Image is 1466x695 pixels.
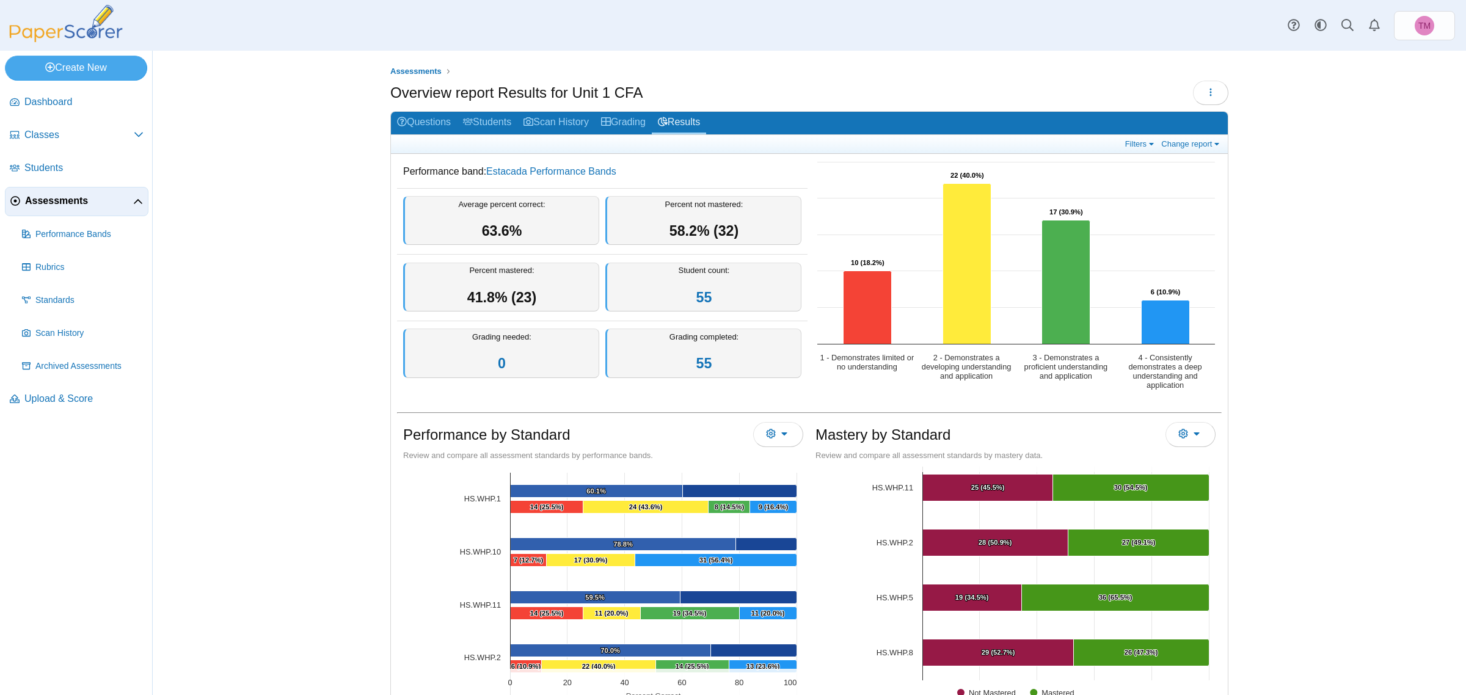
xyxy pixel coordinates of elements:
[652,112,706,134] a: Results
[613,540,633,548] text: 78.8%
[595,609,629,617] text: 11 (20.0%)
[877,538,913,547] a: HS.WHP.2
[464,494,501,503] tspan: HS.WHP.1
[511,591,680,604] path: [object Object], 59.480534545454546. Average Percent Correct.
[1151,288,1181,296] text: 6 (10.9%)
[35,360,144,373] span: Archived Assessments
[696,289,712,305] a: 55
[17,352,148,381] a: Archived Assessments
[35,228,144,241] span: Performance Bands
[35,261,144,274] span: Rubrics
[530,609,564,617] text: 14 (25.5%)
[815,424,950,445] h1: Mastery by Standard
[460,600,501,609] tspan: HS.WHP.11
[784,678,797,687] text: 100
[511,538,736,551] path: [object Object], 78.78788727272729. Average Percent Correct.
[955,594,989,601] text: 19 (34.5%)
[711,644,797,657] path: [object Object], 30.000001818181843. Average Percent Not Correct.
[403,196,599,246] div: Average percent correct:
[457,112,517,134] a: Students
[585,594,605,601] text: 59.5%
[605,329,801,378] div: Grading completed:
[729,660,797,673] path: [object Object], 13. 4 - Consistently demonstrates a deep understanding and application.
[403,263,599,312] div: Percent mastered:
[511,660,542,673] path: [object Object], 6. 1 - Demonstrates limited or no understanding.
[583,501,709,514] path: [object Object], 24. 2 - Demonstrates a developing understanding and application.
[872,483,913,492] tspan: HS.WHP.11
[750,501,797,514] path: [object Object], 9. 4 - Consistently demonstrates a deep understanding and application.
[820,353,914,371] text: 1 - Demonstrates limited or no understanding
[482,223,522,239] span: 63.6%
[403,329,599,378] div: Grading needed:
[35,327,144,340] span: Scan History
[815,450,1216,461] div: Review and compare all assessment standards by mastery data.
[605,196,801,246] div: Percent not mastered:
[1122,539,1156,546] text: 27 (49.1%)
[699,556,733,564] text: 31 (56.4%)
[24,128,134,142] span: Classes
[676,663,709,670] text: 14 (25.5%)
[877,648,913,657] a: HS.WHP.8
[746,663,780,670] text: 13 (23.6%)
[1022,365,1209,666] g: Mastered, bar series 1 of 2 with 6 bars.
[811,156,1222,400] div: Chart. Highcharts interactive chart.
[586,487,606,495] text: 60.1%
[403,450,803,461] div: Review and compare all assessment standards by performance bands.
[5,56,147,80] a: Create New
[629,503,663,511] text: 24 (43.6%)
[1053,475,1209,501] path: [object Object], 30. Mastered.
[673,609,707,617] text: 19 (34.5%)
[397,156,808,187] dd: Performance band:
[464,494,501,503] a: [object Object]
[390,67,442,76] span: Assessments
[1022,584,1209,611] path: [object Object], 36. Mastered.
[24,161,144,175] span: Students
[680,591,797,604] path: [object Object], 40.519465454545454. Average Percent Not Correct.
[759,503,789,511] text: 9 (16.4%)
[460,547,501,556] a: [object Object]
[511,554,547,567] path: [object Object], 7. 1 - Demonstrates limited or no understanding.
[511,485,683,498] path: [object Object], 60.13987472727273. Average Percent Correct.
[498,355,506,371] a: 0
[1361,12,1388,39] a: Alerts
[5,385,148,414] a: Upload & Score
[595,112,652,134] a: Grading
[635,554,797,567] path: [object Object], 31. 4 - Consistently demonstrates a deep understanding and application.
[753,422,803,446] button: More options
[923,475,1053,501] path: [object Object], 25. Not Mastered.
[563,678,572,687] text: 20
[923,639,1074,666] path: [object Object], 29. Not Mastered.
[5,187,148,216] a: Assessments
[35,294,144,307] span: Standards
[403,424,570,445] h1: Performance by Standard
[1394,11,1455,40] a: Travis McFarland
[542,660,656,673] path: [object Object], 22. 2 - Demonstrates a developing understanding and application.
[943,184,991,344] path: 2 - Demonstrates a developing understanding and application, 22. Overall Assessment Performance.
[387,64,445,79] a: Assessments
[530,503,564,511] text: 14 (25.5%)
[1068,529,1209,556] path: [object Object], 27. Mastered.
[677,678,686,687] text: 60
[683,485,797,498] path: [object Object], 39.86012527272727. Average Percent Not Correct.
[464,653,501,662] tspan: HS.WHP.2
[1099,594,1132,601] text: 36 (65.5%)
[979,539,1012,546] text: 28 (50.9%)
[511,644,711,657] path: [object Object], 69.99999818181816. Average Percent Correct.
[922,353,1012,380] text: 2 - Demonstrates a developing understanding and application
[24,95,144,109] span: Dashboard
[1129,353,1202,390] text: 4 - Consistently demonstrates a deep understanding and application
[605,263,801,312] div: Student count:
[486,166,616,176] a: Estacada Performance Bands
[25,194,133,208] span: Assessments
[1418,21,1431,30] span: Travis McFarland
[923,584,1022,611] path: [object Object], 19. Not Mastered.
[1114,484,1148,491] text: 30 (54.5%)
[5,154,148,183] a: Students
[877,593,913,602] a: HS.WHP.5
[1024,353,1108,380] text: 3 - Demonstrates a proficient understanding and application
[1049,208,1083,216] text: 17 (30.9%)
[460,600,501,609] a: [object Object]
